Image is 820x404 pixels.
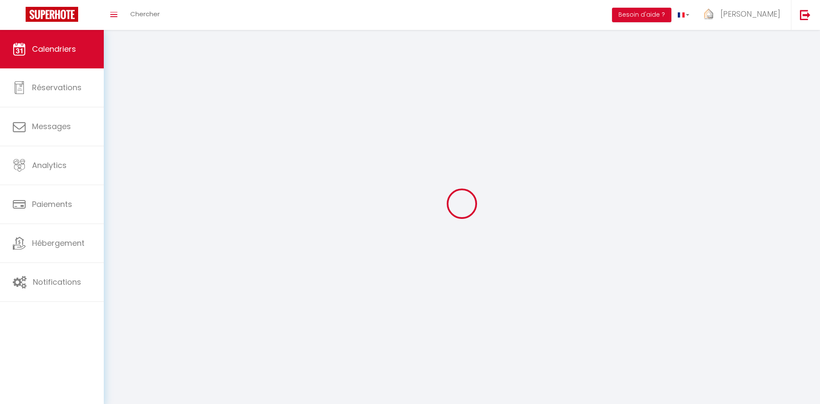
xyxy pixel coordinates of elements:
[702,8,715,21] img: ...
[33,277,81,287] span: Notifications
[32,199,72,209] span: Paiements
[26,7,78,22] img: Super Booking
[612,8,671,22] button: Besoin d'aide ?
[32,82,82,93] span: Réservations
[32,160,67,171] span: Analytics
[130,9,160,18] span: Chercher
[32,238,85,248] span: Hébergement
[720,9,780,19] span: [PERSON_NAME]
[800,9,811,20] img: logout
[32,121,71,132] span: Messages
[32,44,76,54] span: Calendriers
